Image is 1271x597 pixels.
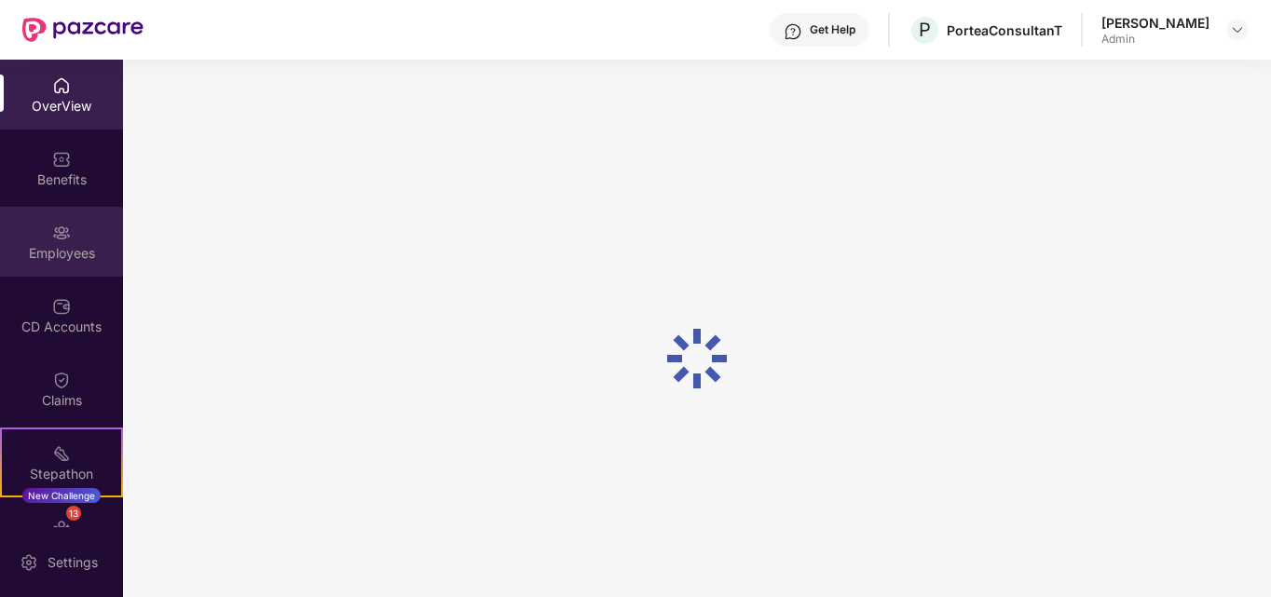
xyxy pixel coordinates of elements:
[52,444,71,463] img: svg+xml;base64,PHN2ZyB4bWxucz0iaHR0cDovL3d3dy53My5vcmcvMjAwMC9zdmciIHdpZHRoPSIyMSIgaGVpZ2h0PSIyMC...
[919,19,931,41] span: P
[52,224,71,242] img: svg+xml;base64,PHN2ZyBpZD0iRW1wbG95ZWVzIiB4bWxucz0iaHR0cDovL3d3dy53My5vcmcvMjAwMC9zdmciIHdpZHRoPS...
[2,465,121,483] div: Stepathon
[66,506,81,521] div: 13
[22,488,101,503] div: New Challenge
[42,553,103,572] div: Settings
[947,21,1062,39] div: PorteaConsultanT
[20,553,38,572] img: svg+xml;base64,PHN2ZyBpZD0iU2V0dGluZy0yMHgyMCIgeG1sbnM9Imh0dHA6Ly93d3cudzMub3JnLzIwMDAvc3ZnIiB3aW...
[52,297,71,316] img: svg+xml;base64,PHN2ZyBpZD0iQ0RfQWNjb3VudHMiIGRhdGEtbmFtZT0iQ0QgQWNjb3VudHMiIHhtbG5zPSJodHRwOi8vd3...
[52,518,71,536] img: svg+xml;base64,PHN2ZyBpZD0iRW5kb3JzZW1lbnRzIiB4bWxucz0iaHR0cDovL3d3dy53My5vcmcvMjAwMC9zdmciIHdpZH...
[52,371,71,389] img: svg+xml;base64,PHN2ZyBpZD0iQ2xhaW0iIHhtbG5zPSJodHRwOi8vd3d3LnczLm9yZy8yMDAwL3N2ZyIgd2lkdGg9IjIwIi...
[1230,22,1245,37] img: svg+xml;base64,PHN2ZyBpZD0iRHJvcGRvd24tMzJ4MzIiIHhtbG5zPSJodHRwOi8vd3d3LnczLm9yZy8yMDAwL3N2ZyIgd2...
[784,22,802,41] img: svg+xml;base64,PHN2ZyBpZD0iSGVscC0zMngzMiIgeG1sbnM9Imh0dHA6Ly93d3cudzMub3JnLzIwMDAvc3ZnIiB3aWR0aD...
[52,150,71,169] img: svg+xml;base64,PHN2ZyBpZD0iQmVuZWZpdHMiIHhtbG5zPSJodHRwOi8vd3d3LnczLm9yZy8yMDAwL3N2ZyIgd2lkdGg9Ij...
[810,22,855,37] div: Get Help
[22,18,143,42] img: New Pazcare Logo
[1101,32,1209,47] div: Admin
[1101,14,1209,32] div: [PERSON_NAME]
[52,76,71,95] img: svg+xml;base64,PHN2ZyBpZD0iSG9tZSIgeG1sbnM9Imh0dHA6Ly93d3cudzMub3JnLzIwMDAvc3ZnIiB3aWR0aD0iMjAiIG...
